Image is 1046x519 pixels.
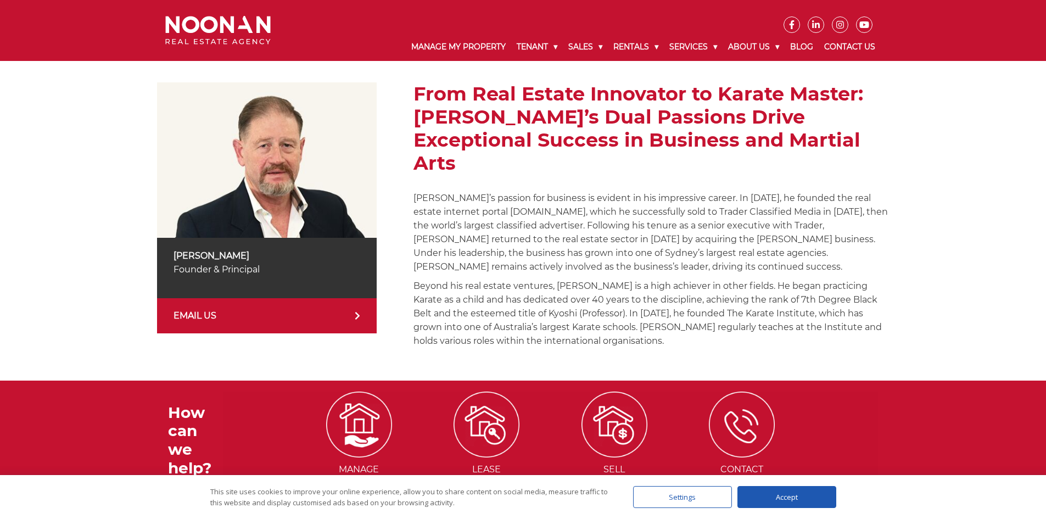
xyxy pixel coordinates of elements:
[552,463,678,489] span: Sell my Property
[413,191,889,274] p: [PERSON_NAME]’s passion for business is evident in his impressive career. In [DATE], he founded t...
[296,418,422,488] a: ICONS Managemy Property
[633,486,732,508] div: Settings
[406,33,511,61] a: Manage My Property
[679,463,805,489] span: Contact Us
[679,418,805,488] a: ICONS ContactUs
[511,33,563,61] a: Tenant
[581,392,647,457] img: ICONS
[165,16,271,45] img: Noonan Real Estate Agency
[552,418,678,488] a: ICONS Sellmy Property
[413,279,889,348] p: Beyond his real estate ventures, [PERSON_NAME] is a high achiever in other fields. He began pract...
[296,463,422,489] span: Manage my Property
[723,33,785,61] a: About Us
[819,33,881,61] a: Contact Us
[785,33,819,61] a: Blog
[424,418,550,488] a: ICONS Leasemy Property
[413,82,889,175] h2: From Real Estate Innovator to Karate Master: [PERSON_NAME]’s Dual Passions Drive Exceptional Succ...
[664,33,723,61] a: Services
[210,486,611,508] div: This site uses cookies to improve your online experience, allow you to share content on social me...
[709,392,775,457] img: ICONS
[326,392,392,457] img: ICONS
[174,263,360,276] p: Founder & Principal
[737,486,836,508] div: Accept
[424,463,550,489] span: Lease my Property
[168,404,223,477] h3: How can we help?
[157,82,377,238] img: Michael Noonan
[454,392,519,457] img: ICONS
[608,33,664,61] a: Rentals
[563,33,608,61] a: Sales
[157,298,377,333] a: EMAIL US
[174,249,360,263] p: [PERSON_NAME]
